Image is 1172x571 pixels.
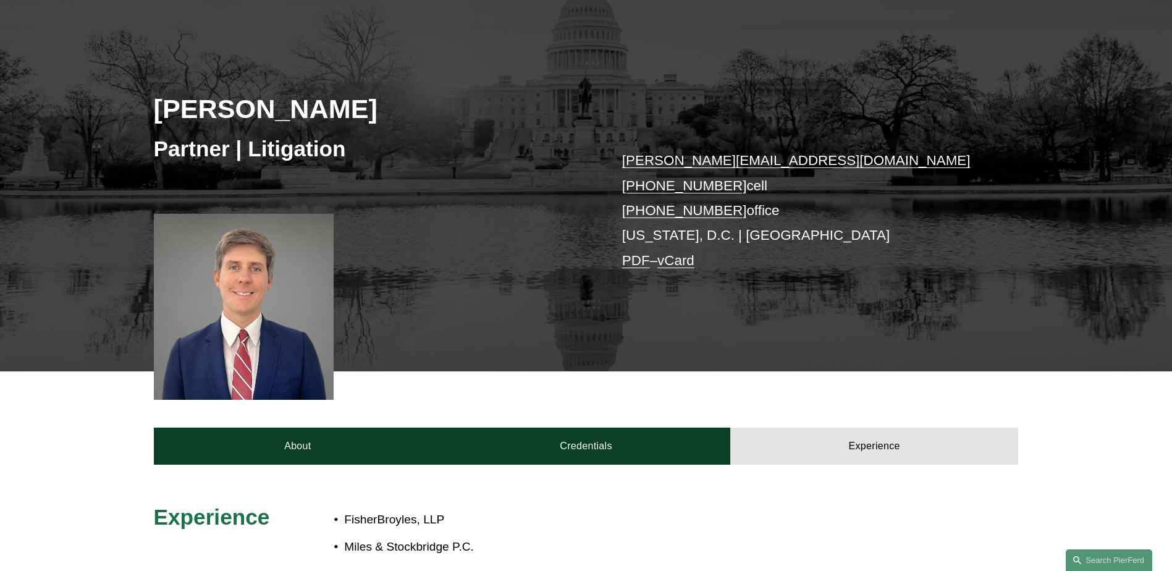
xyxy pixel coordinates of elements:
a: Credentials [442,428,730,465]
a: Experience [730,428,1019,465]
h2: [PERSON_NAME] [154,93,586,125]
a: [PHONE_NUMBER] [622,203,747,218]
a: [PERSON_NAME][EMAIL_ADDRESS][DOMAIN_NAME] [622,153,971,168]
a: vCard [657,253,694,268]
p: FisherBroyles, LLP [344,509,910,531]
a: Search this site [1066,549,1152,571]
a: PDF [622,253,650,268]
p: cell office [US_STATE], D.C. | [GEOGRAPHIC_DATA] – [622,148,982,273]
p: Miles & Stockbridge P.C. [344,536,910,558]
h3: Partner | Litigation [154,135,586,163]
a: [PHONE_NUMBER] [622,178,747,193]
span: Experience [154,505,270,529]
a: About [154,428,442,465]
